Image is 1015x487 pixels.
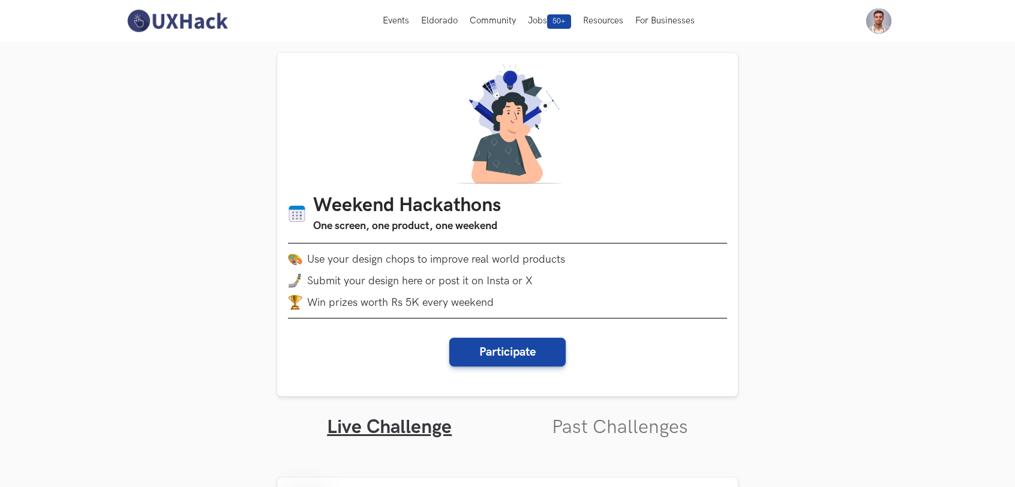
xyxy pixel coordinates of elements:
[288,295,727,309] li: Win prizes worth Rs 5K every weekend
[547,14,571,29] span: 50+
[124,8,230,34] img: UXHack-logo.png
[449,338,566,366] button: Participate
[866,8,891,34] img: Your profile pic
[552,416,688,439] a: Past Challenges
[288,295,302,309] img: trophy.png
[313,218,501,235] h3: One screen, one product, one weekend
[288,273,302,288] img: mobile-in-hand.png
[277,396,738,439] ul: Tabs Interface
[288,252,727,266] li: Use your design chops to improve real world products
[288,205,306,223] img: Calendar icon
[450,64,565,184] img: A designer thinking
[327,416,452,439] a: Live Challenge
[307,275,533,287] span: Submit your design here or post it on Insta or X
[288,252,302,266] img: palette.png
[313,194,501,218] h1: Weekend Hackathons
